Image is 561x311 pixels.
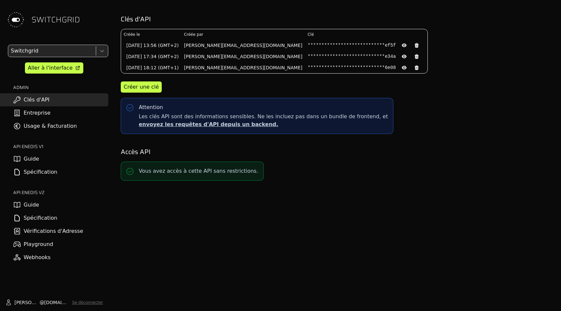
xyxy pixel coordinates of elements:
td: [DATE] 13:56 (GMT+2) [121,40,181,51]
div: Créer une clé [124,83,159,91]
td: [PERSON_NAME][EMAIL_ADDRESS][DOMAIN_NAME] [181,40,305,51]
h2: API ENEDIS v2 [13,189,108,196]
th: Clé [305,29,427,40]
button: Se déconnecter [72,300,103,305]
span: [DOMAIN_NAME] [44,299,70,306]
th: Créée par [181,29,305,40]
td: [DATE] 17:34 (GMT+2) [121,51,181,62]
span: @ [40,299,44,306]
h2: ADMIN [13,84,108,91]
span: Les clés API sont des informations sensibles. Ne les incluez pas dans un bundle de frontend, et [139,113,388,128]
span: [PERSON_NAME] [14,299,40,306]
button: Créer une clé [121,81,162,93]
div: Aller à l'interface [28,64,73,72]
p: Vous avez accès à cette API sans restrictions. [139,167,258,175]
td: [PERSON_NAME][EMAIL_ADDRESS][DOMAIN_NAME] [181,51,305,62]
span: SWITCHGRID [31,14,80,25]
td: [DATE] 18:12 (GMT+1) [121,62,181,73]
div: Attention [139,103,163,111]
img: Switchgrid Logo [5,9,26,30]
h2: Accès API [121,147,552,156]
h2: Clés d'API [121,14,552,24]
a: Aller à l'interface [25,62,83,74]
td: [PERSON_NAME][EMAIL_ADDRESS][DOMAIN_NAME] [181,62,305,73]
p: envoyez les requêtes d'API depuis un backend. [139,121,388,128]
h2: API ENEDIS v1 [13,143,108,150]
th: Créée le [121,29,181,40]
